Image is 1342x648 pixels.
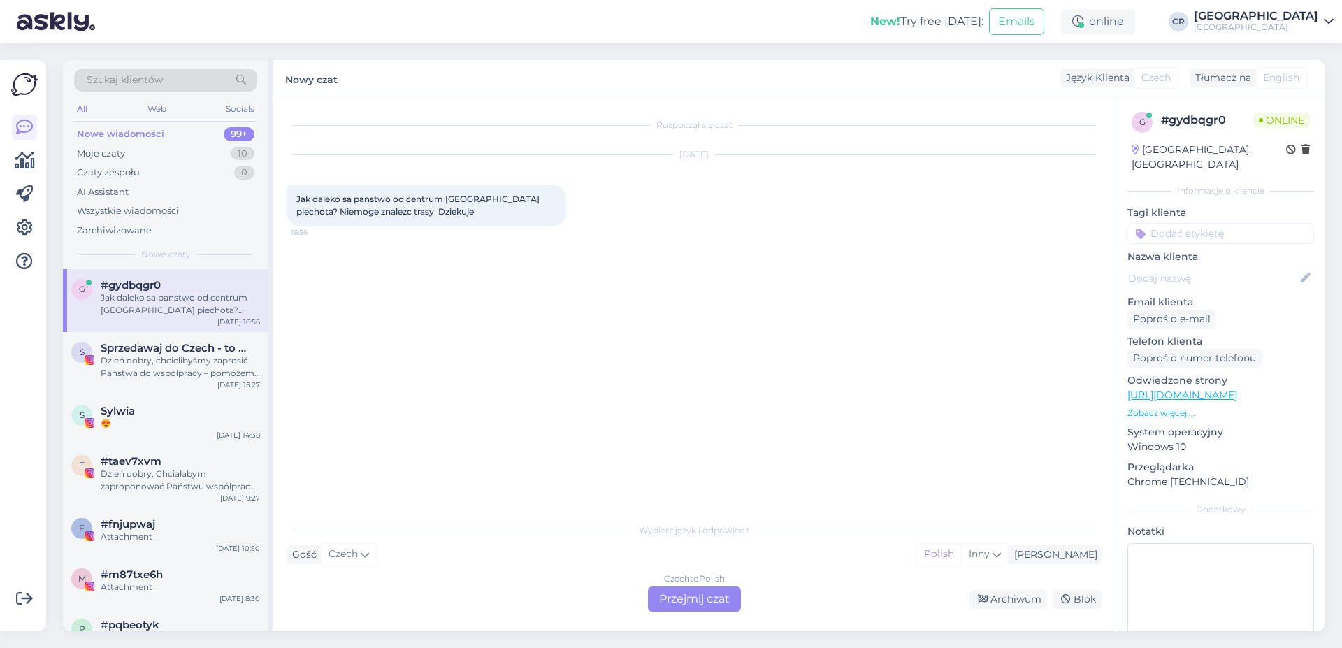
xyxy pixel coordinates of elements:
span: Czech [329,547,358,562]
div: Socials [223,100,257,118]
p: System operacyjny [1127,425,1314,440]
span: Jak daleko sa panstwo od centrum [GEOGRAPHIC_DATA] piechota? Niemoge znalezc trasy Dziekuje [296,194,542,217]
div: [DATE] 8:30 [219,593,260,604]
span: m [78,573,86,584]
span: Czech [1141,71,1171,85]
div: 99+ [224,127,254,141]
span: S [80,410,85,420]
div: 10 [231,147,254,161]
div: Język Klienta [1060,71,1130,85]
div: [GEOGRAPHIC_DATA], [GEOGRAPHIC_DATA] [1132,143,1286,172]
span: f [79,523,85,533]
div: Poproś o numer telefonu [1127,349,1262,368]
div: [DATE] 14:38 [217,430,260,440]
div: [PERSON_NAME] [1009,547,1097,562]
input: Dodaj nazwę [1128,271,1298,286]
a: [URL][DOMAIN_NAME] [1127,389,1237,401]
div: Archiwum [969,590,1047,609]
p: Przeglądarka [1127,460,1314,475]
div: 0 [234,166,254,180]
div: [DATE] [287,148,1102,161]
span: 16:56 [291,227,343,238]
div: Poproś o e-mail [1127,310,1216,329]
p: Email klienta [1127,295,1314,310]
input: Dodać etykietę [1127,223,1314,244]
p: Zobacz więcej ... [1127,407,1314,419]
div: Wszystkie wiadomości [77,204,179,218]
span: S [80,347,85,357]
span: t [80,460,85,470]
span: Sprzedawaj do Czech - to proste! [101,342,246,354]
div: # gydbqgr0 [1161,112,1253,129]
p: Tagi klienta [1127,206,1314,220]
b: New! [870,15,900,28]
div: Dodatkowy [1127,503,1314,516]
p: Notatki [1127,524,1314,539]
div: Blok [1053,590,1102,609]
div: [GEOGRAPHIC_DATA] [1194,22,1318,33]
label: Nowy czat [285,69,338,87]
span: p [79,624,85,634]
span: #taev7xvm [101,455,161,468]
div: [DATE] 15:27 [217,380,260,390]
p: Windows 10 [1127,440,1314,454]
div: Tłumacz na [1190,71,1251,85]
span: #fnjupwaj [101,518,155,531]
div: Przejmij czat [648,586,741,612]
div: Web [145,100,169,118]
div: online [1061,9,1135,34]
button: Emails [989,8,1044,35]
span: #m87txe6h [101,568,163,581]
div: Attachment [101,531,260,543]
div: Moje czaty [77,147,125,161]
span: Inny [969,547,990,560]
div: All [74,100,90,118]
span: #gydbqgr0 [101,279,161,291]
div: Dzień dobry, Chciałabym zaproponować Państwu współpracę. Jestem blogerką z [GEOGRAPHIC_DATA] rozp... [101,468,260,493]
span: English [1263,71,1299,85]
a: [GEOGRAPHIC_DATA][GEOGRAPHIC_DATA] [1194,10,1334,33]
div: Zarchiwizowane [77,224,152,238]
span: Online [1253,113,1310,128]
div: [GEOGRAPHIC_DATA] [1194,10,1318,22]
div: Dzień dobry, chcielibyśmy zaprosić Państwa do współpracy – pomożemy dotrzeć do czeskich i [DEMOGR... [101,354,260,380]
div: Informacje o kliencie [1127,185,1314,197]
div: [DATE] 9:27 [220,493,260,503]
span: #pqbeotyk [101,619,159,631]
div: Czaty zespołu [77,166,140,180]
div: Wybierz język i odpowiedz [287,524,1102,537]
img: Askly Logo [11,71,38,98]
div: Rozpoczął się czat [287,119,1102,131]
div: AI Assistant [77,185,129,199]
div: Czech to Polish [664,573,725,585]
span: g [1139,117,1146,127]
div: Gość [287,547,317,562]
p: Chrome [TECHNICAL_ID] [1127,475,1314,489]
div: Attachment [101,581,260,593]
div: 😍 [101,417,260,430]
p: Telefon klienta [1127,334,1314,349]
span: Szukaj klientów [87,73,163,87]
span: Nowe czaty [141,248,191,261]
div: CR [1169,12,1188,31]
div: Jak daleko sa panstwo od centrum [GEOGRAPHIC_DATA] piechota? Niemoge znalezc trasy Dziekuje [101,291,260,317]
div: Try free [DATE]: [870,13,983,30]
div: [DATE] 10:50 [216,543,260,554]
p: Odwiedzone strony [1127,373,1314,388]
p: Nazwa klienta [1127,250,1314,264]
span: Sylwia [101,405,135,417]
div: [DATE] 16:56 [217,317,260,327]
div: Polish [917,544,961,565]
span: g [79,284,85,294]
div: Nowe wiadomości [77,127,164,141]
